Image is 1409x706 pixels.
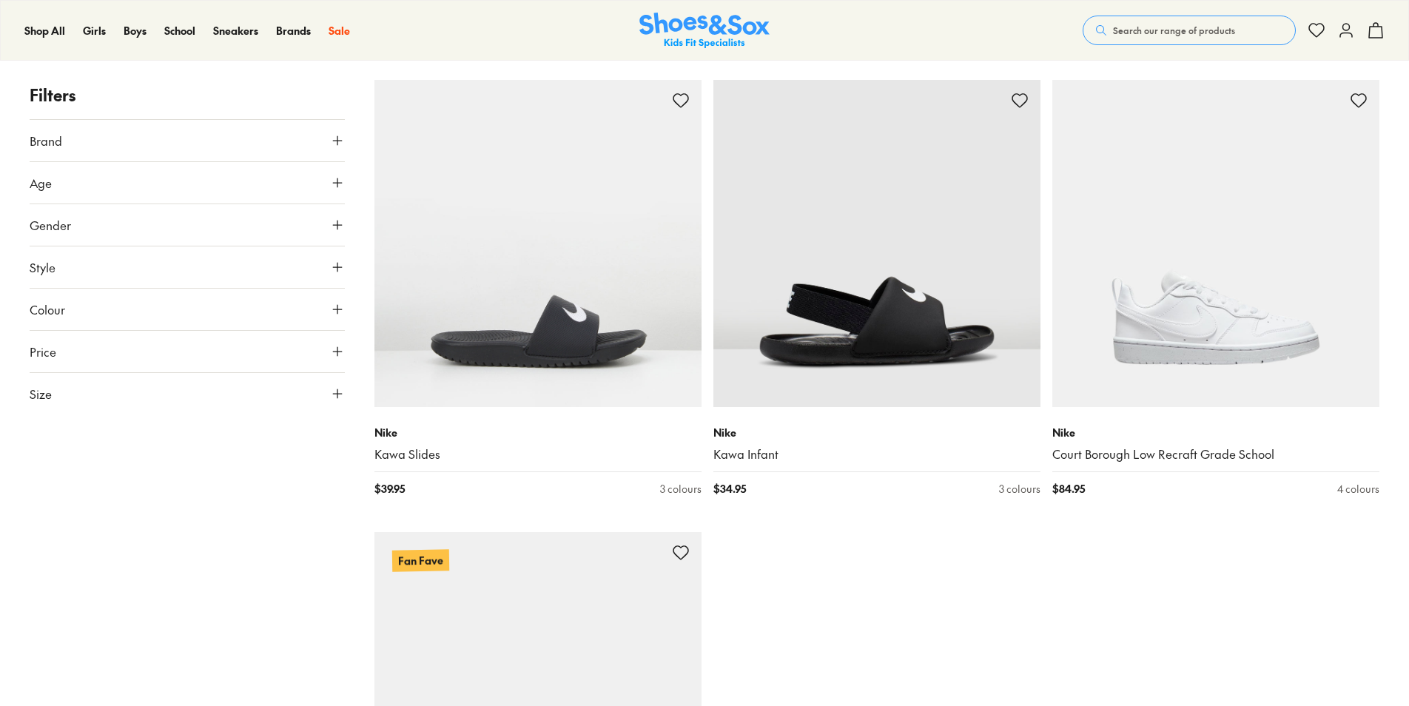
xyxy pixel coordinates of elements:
[713,446,1040,463] a: Kawa Infant
[639,13,770,49] img: SNS_Logo_Responsive.svg
[30,331,345,372] button: Price
[30,174,52,192] span: Age
[30,132,62,149] span: Brand
[1052,481,1085,497] span: $ 84.95
[30,246,345,288] button: Style
[30,162,345,204] button: Age
[30,258,56,276] span: Style
[213,23,258,38] a: Sneakers
[713,425,1040,440] p: Nike
[30,83,345,107] p: Filters
[30,300,65,318] span: Colour
[374,425,702,440] p: Nike
[24,23,65,38] a: Shop All
[1052,425,1379,440] p: Nike
[276,23,311,38] a: Brands
[639,13,770,49] a: Shoes & Sox
[164,23,195,38] a: School
[30,343,56,360] span: Price
[30,216,71,234] span: Gender
[124,23,147,38] a: Boys
[30,385,52,403] span: Size
[392,549,449,571] p: Fan Fave
[1083,16,1296,45] button: Search our range of products
[30,373,345,414] button: Size
[1113,24,1235,37] span: Search our range of products
[713,481,746,497] span: $ 34.95
[83,23,106,38] a: Girls
[1052,446,1379,463] a: Court Borough Low Recraft Grade School
[1337,481,1379,497] div: 4 colours
[30,204,345,246] button: Gender
[374,446,702,463] a: Kawa Slides
[374,481,405,497] span: $ 39.95
[329,23,350,38] a: Sale
[30,289,345,330] button: Colour
[999,481,1040,497] div: 3 colours
[660,481,702,497] div: 3 colours
[30,120,345,161] button: Brand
